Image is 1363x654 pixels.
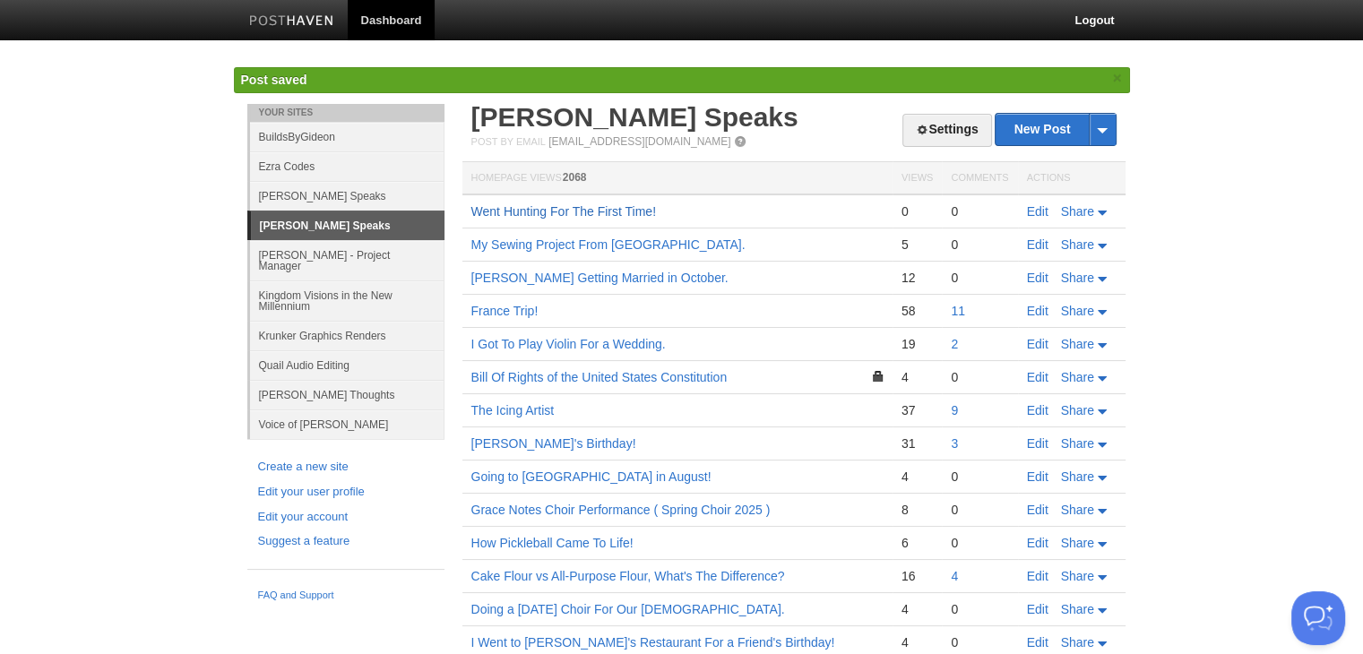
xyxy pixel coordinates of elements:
[471,635,835,650] a: I Went to [PERSON_NAME]'s Restaurant For a Friend's Birthday!
[471,204,656,219] a: Went Hunting For The First Time!
[901,535,933,551] div: 6
[951,535,1008,551] div: 0
[471,536,634,550] a: How Pickleball Came To Life!
[901,402,933,418] div: 37
[951,502,1008,518] div: 0
[471,304,539,318] a: France Trip!
[1027,337,1048,351] a: Edit
[471,602,785,616] a: Doing a [DATE] Choir For Our [DEMOGRAPHIC_DATA].
[901,203,933,219] div: 0
[1027,204,1048,219] a: Edit
[1061,436,1094,451] span: Share
[1061,569,1094,583] span: Share
[1061,503,1094,517] span: Share
[1061,370,1094,384] span: Share
[471,436,636,451] a: [PERSON_NAME]'s Birthday!
[1061,304,1094,318] span: Share
[1061,536,1094,550] span: Share
[893,162,942,195] th: Views
[951,436,958,451] a: 3
[1061,337,1094,351] span: Share
[471,370,728,384] a: Bill Of Rights of the United States Constitution
[563,171,587,184] span: 2068
[1291,591,1345,645] iframe: Help Scout Beacon - Open
[951,203,1008,219] div: 0
[462,162,893,195] th: Homepage Views
[250,122,444,151] a: BuildsByGideon
[901,303,933,319] div: 58
[1061,271,1094,285] span: Share
[250,321,444,350] a: Krunker Graphics Renders
[250,409,444,439] a: Voice of [PERSON_NAME]
[951,601,1008,617] div: 0
[1027,436,1048,451] a: Edit
[1027,237,1048,252] a: Edit
[1027,370,1048,384] a: Edit
[1027,635,1048,650] a: Edit
[901,435,933,452] div: 31
[951,237,1008,253] div: 0
[1109,67,1126,90] a: ×
[901,270,933,286] div: 12
[471,403,555,417] a: The Icing Artist
[951,337,958,351] a: 2
[258,532,434,551] a: Suggest a feature
[250,181,444,211] a: [PERSON_NAME] Speaks
[1027,536,1048,550] a: Edit
[951,634,1008,650] div: 0
[951,403,958,417] a: 9
[1027,403,1048,417] a: Edit
[250,380,444,409] a: [PERSON_NAME] Thoughts
[901,469,933,485] div: 4
[901,601,933,617] div: 4
[258,483,434,502] a: Edit your user profile
[471,271,729,285] a: [PERSON_NAME] Getting Married in October.
[942,162,1017,195] th: Comments
[258,458,434,477] a: Create a new site
[901,634,933,650] div: 4
[901,336,933,352] div: 19
[1061,469,1094,484] span: Share
[951,369,1008,385] div: 0
[901,502,933,518] div: 8
[951,569,958,583] a: 4
[1027,569,1048,583] a: Edit
[1061,635,1094,650] span: Share
[1061,403,1094,417] span: Share
[1018,162,1126,195] th: Actions
[1061,204,1094,219] span: Share
[249,15,334,29] img: Posthaven-bar
[951,270,1008,286] div: 0
[471,503,771,517] a: Grace Notes Choir Performance ( Spring Choir 2025 )
[250,350,444,380] a: Quail Audio Editing
[951,304,965,318] a: 11
[258,588,434,604] a: FAQ and Support
[471,337,666,351] a: I Got To Play Violin For a Wedding.
[901,568,933,584] div: 16
[901,369,933,385] div: 4
[471,136,546,147] span: Post by Email
[1061,237,1094,252] span: Share
[251,211,444,240] a: [PERSON_NAME] Speaks
[1061,602,1094,616] span: Share
[258,508,434,527] a: Edit your account
[250,151,444,181] a: Ezra Codes
[471,469,712,484] a: Going to [GEOGRAPHIC_DATA] in August!
[1027,503,1048,517] a: Edit
[471,102,798,132] a: [PERSON_NAME] Speaks
[548,135,730,148] a: [EMAIL_ADDRESS][DOMAIN_NAME]
[471,237,746,252] a: My Sewing Project From [GEOGRAPHIC_DATA].
[1027,271,1048,285] a: Edit
[471,569,785,583] a: Cake Flour vs All-Purpose Flour, What's The Difference?
[250,280,444,321] a: Kingdom Visions in the New Millennium
[901,237,933,253] div: 5
[1027,469,1048,484] a: Edit
[250,240,444,280] a: [PERSON_NAME] - Project Manager
[902,114,991,147] a: Settings
[1027,602,1048,616] a: Edit
[1027,304,1048,318] a: Edit
[996,114,1115,145] a: New Post
[951,469,1008,485] div: 0
[247,104,444,122] li: Your Sites
[241,73,307,87] span: Post saved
